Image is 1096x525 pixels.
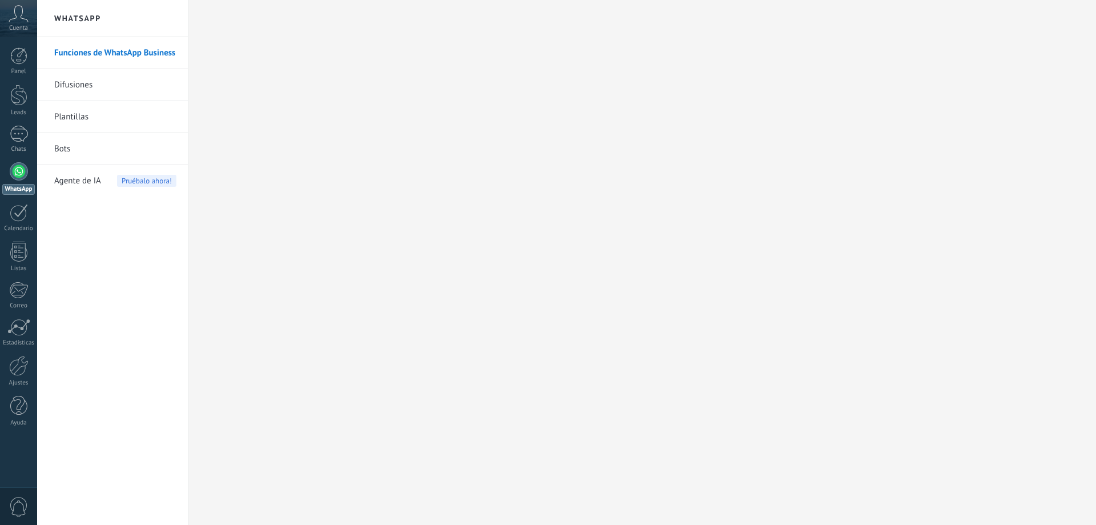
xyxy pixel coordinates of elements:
[9,25,28,32] span: Cuenta
[37,133,188,165] li: Bots
[37,165,188,197] li: Agente de IA
[2,379,35,387] div: Ajustes
[37,69,188,101] li: Difusiones
[2,339,35,347] div: Estadísticas
[2,419,35,427] div: Ayuda
[54,37,176,69] a: Funciones de WhatsApp Business
[2,265,35,272] div: Listas
[2,302,35,310] div: Correo
[2,109,35,117] div: Leads
[54,101,176,133] a: Plantillas
[2,68,35,75] div: Panel
[54,165,176,197] a: Agente de IAPruébalo ahora!
[2,225,35,233] div: Calendario
[37,37,188,69] li: Funciones de WhatsApp Business
[117,175,176,187] span: Pruébalo ahora!
[54,133,176,165] a: Bots
[37,101,188,133] li: Plantillas
[2,146,35,153] div: Chats
[2,184,35,195] div: WhatsApp
[54,69,176,101] a: Difusiones
[54,165,101,197] span: Agente de IA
